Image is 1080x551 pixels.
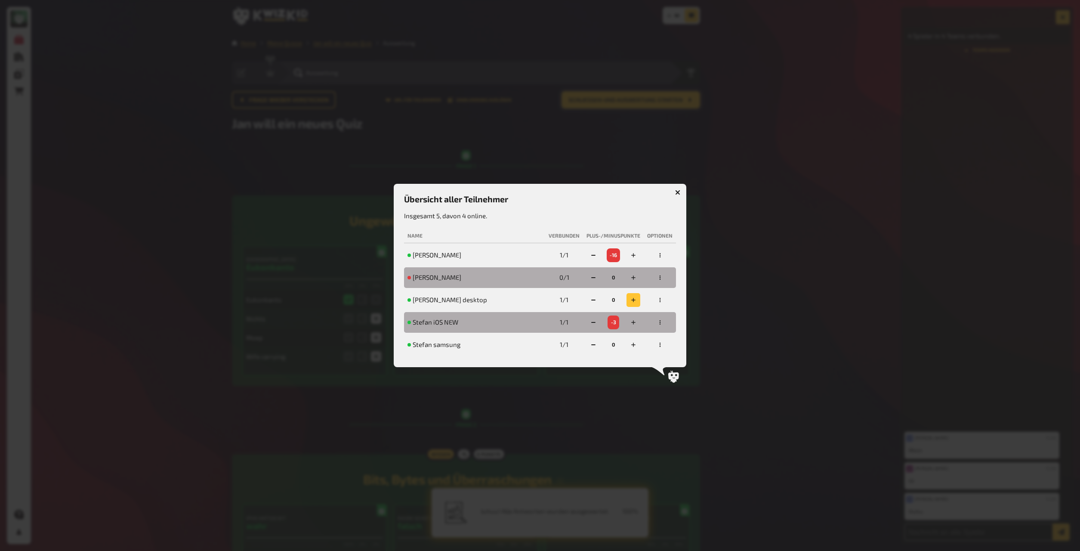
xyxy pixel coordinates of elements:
[644,229,676,243] th: Optionen
[608,338,618,352] div: 0
[413,251,461,260] span: [PERSON_NAME]
[404,211,676,221] p: Insgesamt 5, davon 4 online.
[583,229,644,243] th: Plus-/Minuspunkte
[404,229,545,243] th: Name
[608,316,619,329] div: -3
[608,271,618,285] div: 0
[413,296,487,304] span: [PERSON_NAME] desktop
[608,293,618,307] div: 0
[545,334,583,355] td: 1 / 1
[413,273,461,282] span: [PERSON_NAME]
[545,290,583,310] td: 1 / 1
[545,229,583,243] th: Verbunden
[413,318,458,327] span: Stefan iOS NEW
[545,245,583,266] td: 1 / 1
[413,341,460,349] span: Stefan samsung
[607,248,620,262] div: -16
[545,312,583,333] td: 1 / 1
[404,194,676,204] h3: Übersicht aller Teilnehmer
[545,267,583,288] td: 0 / 1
